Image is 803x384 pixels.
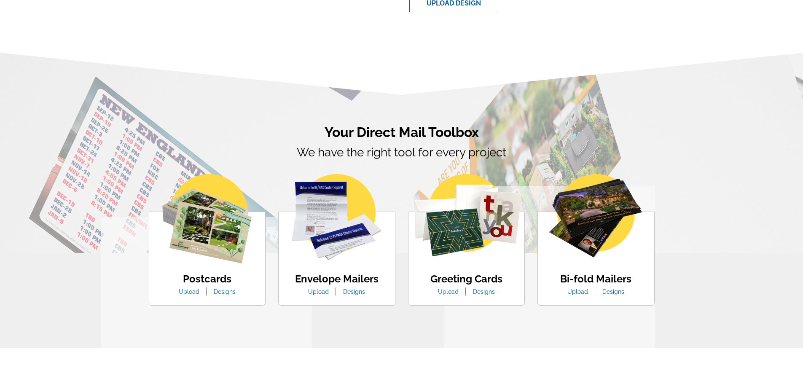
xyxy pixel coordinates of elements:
iframe: LiveChat chat widget [634,188,803,384]
h4: Envelope Mailers [295,273,379,285]
h4: Postcards [172,273,242,285]
img: postcards.png [162,174,252,263]
a: Upload [432,288,465,295]
a: Designs [337,288,371,295]
a: Upload [172,288,206,295]
a: Designs [596,288,631,295]
h2: Your Direct Mail Toolbox [149,124,655,140]
a: Designs [207,288,242,295]
img: envelope-mailer.png [292,174,381,260]
img: bio-fold-mailer.png [548,174,644,259]
img: greeting-cards.png [411,174,522,257]
h4: Bi-fold Mailers [560,273,631,285]
a: Upload [561,288,594,295]
h4: Greeting Cards [430,273,502,285]
a: Designs [467,288,501,295]
a: Upload [302,288,335,295]
p: We have the right tool for every project [149,144,655,185]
